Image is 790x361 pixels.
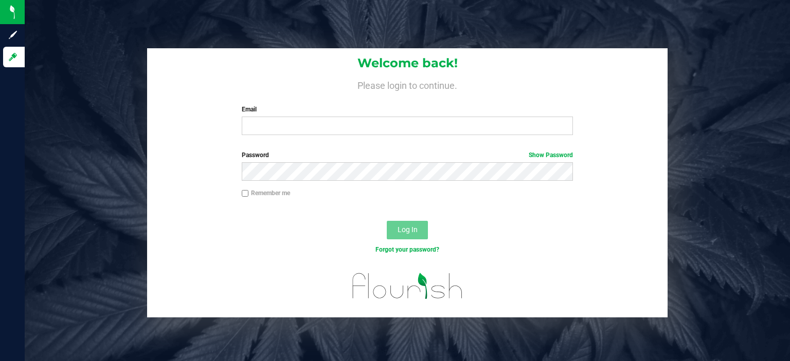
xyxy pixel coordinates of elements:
h4: Please login to continue. [147,78,668,90]
span: Log In [398,225,418,234]
a: Forgot your password? [375,246,439,253]
label: Email [242,105,573,114]
a: Show Password [529,151,573,159]
inline-svg: Sign up [8,30,18,40]
input: Remember me [242,190,249,197]
span: Password [242,151,269,159]
inline-svg: Log in [8,52,18,62]
label: Remember me [242,188,290,198]
img: flourish_logo.svg [343,265,473,307]
h1: Welcome back! [147,56,668,70]
button: Log In [387,221,428,239]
